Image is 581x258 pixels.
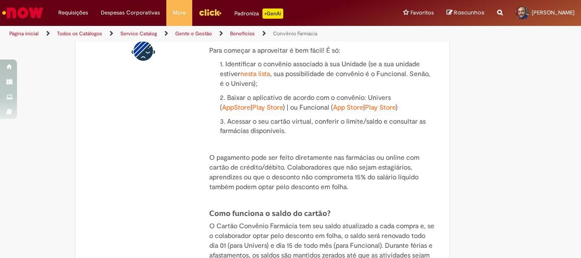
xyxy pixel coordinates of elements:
[230,30,255,37] a: Benefícios
[240,70,270,78] a: nesta lista
[209,153,435,192] p: O pagamento pode ser feito diretamente nas farmácias ou online com cartão de crédito/débito. Cola...
[209,209,435,218] h4: Como funciona o saldo do cartão?
[410,9,434,17] span: Favoritos
[262,9,283,19] p: +GenAi
[234,9,283,19] div: Padroniza
[454,9,484,17] span: Rascunhos
[173,9,186,17] span: More
[220,93,435,113] p: 2. Baixar o aplicativo de acordo com o convênio: Univers ( | ) | ou Funcional ( | )
[273,30,317,37] a: Convênio Farmácia
[199,6,222,19] img: click_logo_yellow_360x200.png
[6,26,381,42] ul: Trilhas de página
[175,30,212,37] a: Gente e Gestão
[58,9,88,17] span: Requisições
[1,4,45,21] img: ServiceNow
[222,103,251,112] a: AppStore
[101,9,160,17] span: Despesas Corporativas
[209,46,435,56] p: Para começar a aproveitar é bem fácil! É só:
[220,60,435,89] p: 1. Identificar o convênio associado à sua Unidade (se a sua unidade estiver , sua possibilidade d...
[130,37,157,65] img: Convênio Farmácia
[365,103,396,112] a: Play Store
[220,117,435,136] p: 3. Acessar o seu cartão virtual, conferir o limite/saldo e consultar as farmácias disponíveis.
[120,30,157,37] a: Service Catalog
[9,30,39,37] a: Página inicial
[333,103,363,112] a: App Store
[209,33,435,42] h4: Como utilizar?
[57,30,102,37] a: Todos os Catálogos
[252,103,283,112] a: Play Store
[447,9,484,17] a: Rascunhos
[532,9,575,16] span: [PERSON_NAME]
